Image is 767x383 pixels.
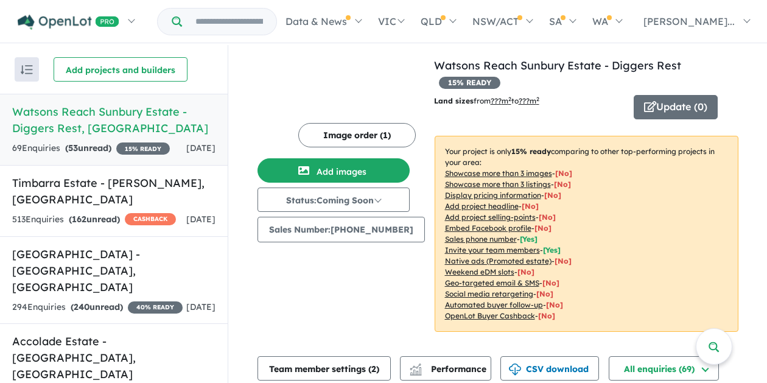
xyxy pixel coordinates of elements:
[445,289,533,298] u: Social media retargeting
[116,142,170,155] span: 15 % READY
[12,141,170,156] div: 69 Enquir ies
[257,188,410,212] button: Status:Coming Soon
[435,136,738,332] p: Your project is only comparing to other top-performing projects in your area: - - - - - - - - - -...
[72,214,86,225] span: 162
[65,142,111,153] strong: ( unread)
[555,256,572,265] span: [No]
[509,364,521,376] img: download icon
[546,300,563,309] span: [No]
[643,15,735,27] span: [PERSON_NAME]...
[12,213,176,227] div: 513 Enquir ies
[257,158,410,183] button: Add images
[511,147,551,156] b: 15 % ready
[371,364,376,374] span: 2
[445,202,519,211] u: Add project headline
[21,65,33,74] img: sort.svg
[186,142,215,153] span: [DATE]
[634,95,718,119] button: Update (0)
[445,256,552,265] u: Native ads (Promoted estate)
[543,245,561,255] span: [ Yes ]
[186,214,215,225] span: [DATE]
[445,234,517,244] u: Sales phone number
[491,96,511,105] u: ??? m
[298,123,416,147] button: Image order (1)
[445,311,535,320] u: OpenLot Buyer Cashback
[434,58,681,72] a: Watsons Reach Sunbury Estate - Diggers Rest
[555,169,572,178] span: [ No ]
[539,213,556,222] span: [ No ]
[410,364,421,370] img: line-chart.svg
[410,367,422,375] img: bar-chart.svg
[445,267,514,276] u: Weekend eDM slots
[538,311,555,320] span: [No]
[434,96,474,105] b: Land sizes
[542,278,559,287] span: [No]
[128,301,183,314] span: 40 % READY
[520,234,538,244] span: [ Yes ]
[54,57,187,82] button: Add projects and builders
[434,95,625,107] p: from
[508,96,511,102] sup: 2
[536,289,553,298] span: [No]
[522,202,539,211] span: [ No ]
[445,169,552,178] u: Showcase more than 3 images
[517,267,534,276] span: [No]
[12,300,183,315] div: 294 Enquir ies
[74,301,89,312] span: 240
[125,213,176,225] span: CASHBACK
[445,300,543,309] u: Automated buyer follow-up
[18,15,119,30] img: Openlot PRO Logo White
[412,364,486,374] span: Performance
[257,356,391,381] button: Team member settings (2)
[184,9,274,35] input: Try estate name, suburb, builder or developer
[69,214,120,225] strong: ( unread)
[71,301,123,312] strong: ( unread)
[12,246,215,295] h5: [GEOGRAPHIC_DATA] - [GEOGRAPHIC_DATA] , [GEOGRAPHIC_DATA]
[257,217,425,242] button: Sales Number:[PHONE_NUMBER]
[554,180,571,189] span: [ No ]
[445,191,541,200] u: Display pricing information
[500,356,599,381] button: CSV download
[534,223,552,233] span: [ No ]
[439,77,500,89] span: 15 % READY
[445,223,531,233] u: Embed Facebook profile
[511,96,539,105] span: to
[12,104,215,136] h5: Watsons Reach Sunbury Estate - Diggers Rest , [GEOGRAPHIC_DATA]
[536,96,539,102] sup: 2
[519,96,539,105] u: ???m
[445,213,536,222] u: Add project selling-points
[445,180,551,189] u: Showcase more than 3 listings
[12,175,215,208] h5: Timbarra Estate - [PERSON_NAME] , [GEOGRAPHIC_DATA]
[186,301,215,312] span: [DATE]
[400,356,491,381] button: Performance
[445,245,540,255] u: Invite your team members
[445,278,539,287] u: Geo-targeted email & SMS
[12,333,215,382] h5: Accolade Estate - [GEOGRAPHIC_DATA] , [GEOGRAPHIC_DATA]
[544,191,561,200] span: [ No ]
[68,142,78,153] span: 53
[609,356,719,381] button: All enquiries (69)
